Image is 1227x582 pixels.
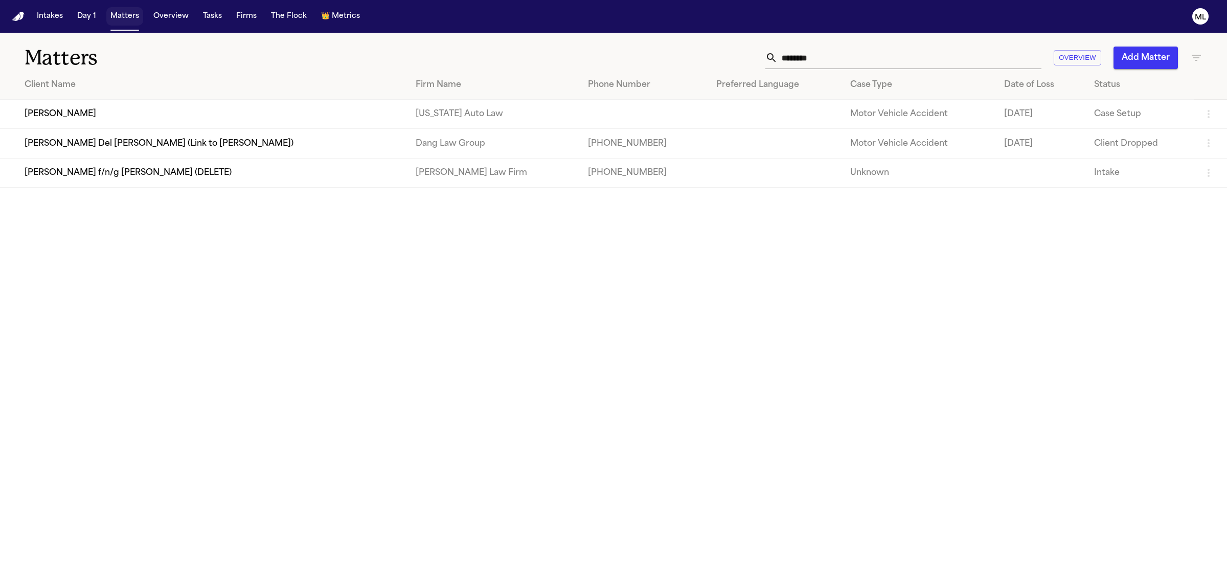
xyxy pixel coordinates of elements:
[842,158,996,187] td: Unknown
[1004,79,1078,91] div: Date of Loss
[850,79,988,91] div: Case Type
[1195,14,1206,21] text: ML
[996,129,1086,158] td: [DATE]
[1054,50,1101,66] button: Overview
[25,79,399,91] div: Client Name
[12,12,25,21] a: Home
[106,7,143,26] button: Matters
[1086,158,1194,187] td: Intake
[407,158,580,187] td: [PERSON_NAME] Law Firm
[588,79,700,91] div: Phone Number
[73,7,100,26] button: Day 1
[321,11,330,21] span: crown
[842,100,996,129] td: Motor Vehicle Accident
[842,129,996,158] td: Motor Vehicle Accident
[232,7,261,26] button: Firms
[580,129,708,158] td: [PHONE_NUMBER]
[149,7,193,26] button: Overview
[580,158,708,187] td: [PHONE_NUMBER]
[416,79,572,91] div: Firm Name
[267,7,311,26] button: The Flock
[1114,47,1178,69] button: Add Matter
[996,100,1086,129] td: [DATE]
[12,12,25,21] img: Finch Logo
[25,45,378,71] h1: Matters
[716,79,834,91] div: Preferred Language
[1086,129,1194,158] td: Client Dropped
[332,11,360,21] span: Metrics
[407,129,580,158] td: Dang Law Group
[1094,79,1186,91] div: Status
[317,7,364,26] button: crownMetrics
[199,7,226,26] button: Tasks
[407,100,580,129] td: [US_STATE] Auto Law
[33,7,67,26] button: Intakes
[1086,100,1194,129] td: Case Setup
